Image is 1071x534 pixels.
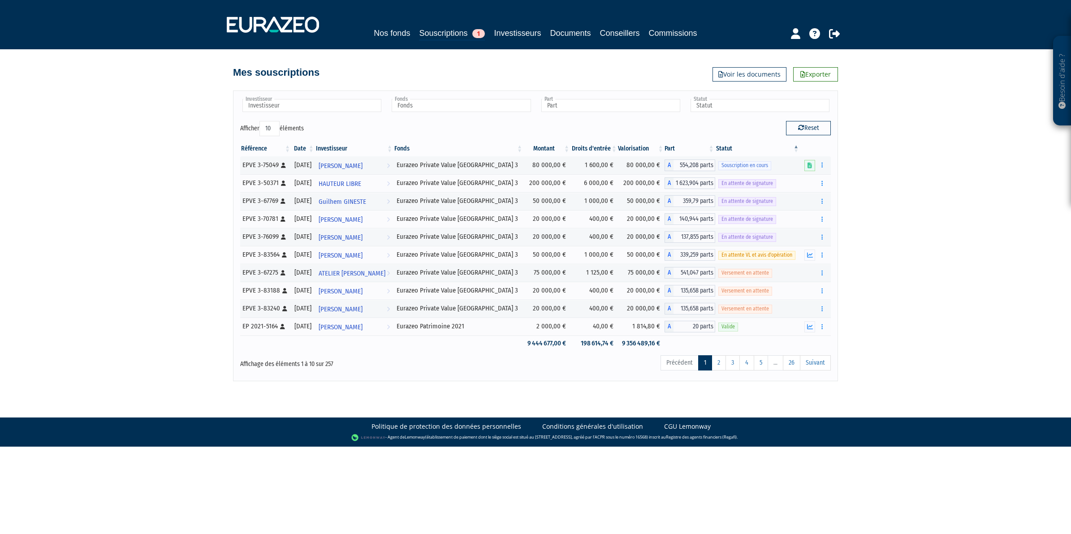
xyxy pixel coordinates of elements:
td: 20 000,00 € [618,210,665,228]
div: [DATE] [294,286,312,295]
div: Eurazeo Private Value [GEOGRAPHIC_DATA] 3 [397,196,520,206]
td: 50 000,00 € [618,192,665,210]
img: logo-lemonway.png [351,433,386,442]
span: A [665,213,674,225]
span: Valide [718,323,738,331]
span: [PERSON_NAME] [319,229,363,246]
span: 541,047 parts [674,267,715,279]
th: Référence : activer pour trier la colonne par ordre croissant [240,141,291,156]
div: [DATE] [294,322,312,331]
i: Voir l'investisseur [387,194,390,210]
i: [Français] Personne physique [282,288,287,293]
div: A - Eurazeo Patrimoine 2021 [665,321,715,332]
span: A [665,231,674,243]
th: Date: activer pour trier la colonne par ordre croissant [291,141,315,156]
a: ATELIER [PERSON_NAME] [315,264,393,282]
td: 1 000,00 € [570,246,618,264]
img: 1732889491-logotype_eurazeo_blanc_rvb.png [227,17,319,33]
td: 1 125,00 € [570,264,618,282]
div: EPVE 3-83188 [242,286,288,295]
td: 2 000,00 € [523,318,570,336]
div: Eurazeo Private Value [GEOGRAPHIC_DATA] 3 [397,232,520,241]
a: [PERSON_NAME] [315,210,393,228]
div: Eurazeo Private Value [GEOGRAPHIC_DATA] 3 [397,214,520,224]
p: Besoin d'aide ? [1057,41,1067,121]
i: Voir l'investisseur [387,319,390,336]
span: 135,658 parts [674,285,715,297]
td: 400,00 € [570,228,618,246]
a: CGU Lemonway [664,422,711,431]
span: Versement en attente [718,305,772,313]
i: [Français] Personne physique [281,163,286,168]
i: Voir l'investisseur [387,247,390,264]
div: A - Eurazeo Private Value Europe 3 [665,159,715,171]
a: 26 [783,355,800,370]
i: [Français] Personne physique [281,181,286,186]
div: Eurazeo Private Value [GEOGRAPHIC_DATA] 3 [397,160,520,170]
button: Reset [786,121,831,135]
td: 20 000,00 € [618,300,665,318]
i: Voir l'investisseur [387,229,390,246]
td: 80 000,00 € [523,156,570,174]
div: - Agent de (établissement de paiement dont le siège social est situé au [STREET_ADDRESS], agréé p... [9,433,1062,442]
span: En attente VL et avis d'opération [718,251,795,259]
a: [PERSON_NAME] [315,282,393,300]
td: 50 000,00 € [618,246,665,264]
i: [Français] Personne physique [281,216,285,222]
a: Lemonway [405,434,425,440]
h4: Mes souscriptions [233,67,320,78]
span: 554,208 parts [674,159,715,171]
i: [Français] Personne physique [281,198,285,204]
i: [Français] Personne physique [282,306,287,311]
div: A - Eurazeo Private Value Europe 3 [665,231,715,243]
a: Registre des agents financiers (Regafi) [666,434,737,440]
td: 9 444 677,00 € [523,336,570,351]
div: [DATE] [294,178,312,188]
td: 198 614,74 € [570,336,618,351]
div: EPVE 3-83564 [242,250,288,259]
span: [PERSON_NAME] [319,211,363,228]
span: 339,259 parts [674,249,715,261]
a: Conseillers [600,27,640,39]
i: Voir l'investisseur [387,176,390,192]
span: A [665,321,674,332]
span: 140,944 parts [674,213,715,225]
td: 20 000,00 € [618,282,665,300]
div: Eurazeo Private Value [GEOGRAPHIC_DATA] 3 [397,268,520,277]
td: 50 000,00 € [523,192,570,210]
div: [DATE] [294,304,312,313]
a: Guilhem GINESTE [315,192,393,210]
div: [DATE] [294,214,312,224]
td: 400,00 € [570,300,618,318]
a: 4 [739,355,754,370]
td: 20 000,00 € [523,210,570,228]
div: [DATE] [294,268,312,277]
th: Statut : activer pour trier la colonne par ordre d&eacute;croissant [715,141,800,156]
div: [DATE] [294,160,312,170]
i: [Français] Personne physique [281,270,285,276]
th: Valorisation: activer pour trier la colonne par ordre croissant [618,141,665,156]
div: A - Eurazeo Private Value Europe 3 [665,249,715,261]
span: ATELIER [PERSON_NAME] [319,265,385,282]
a: [PERSON_NAME] [315,300,393,318]
a: Politique de protection des données personnelles [371,422,521,431]
span: A [665,303,674,314]
td: 20 000,00 € [523,300,570,318]
span: A [665,267,674,279]
i: [Français] Personne physique [280,324,285,329]
i: Voir l'investisseur [387,211,390,228]
div: A - Eurazeo Private Value Europe 3 [665,285,715,297]
a: Commissions [649,27,697,39]
i: Voir l'investisseur [387,301,390,318]
select: Afficheréléments [259,121,280,136]
td: 9 356 489,16 € [618,336,665,351]
span: A [665,159,674,171]
a: Voir les documents [713,67,786,82]
th: Part: activer pour trier la colonne par ordre croissant [665,141,715,156]
th: Investisseur: activer pour trier la colonne par ordre croissant [315,141,393,156]
span: [PERSON_NAME] [319,319,363,336]
span: En attente de signature [718,179,776,188]
div: A - Eurazeo Private Value Europe 3 [665,213,715,225]
td: 50 000,00 € [523,246,570,264]
div: [DATE] [294,250,312,259]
